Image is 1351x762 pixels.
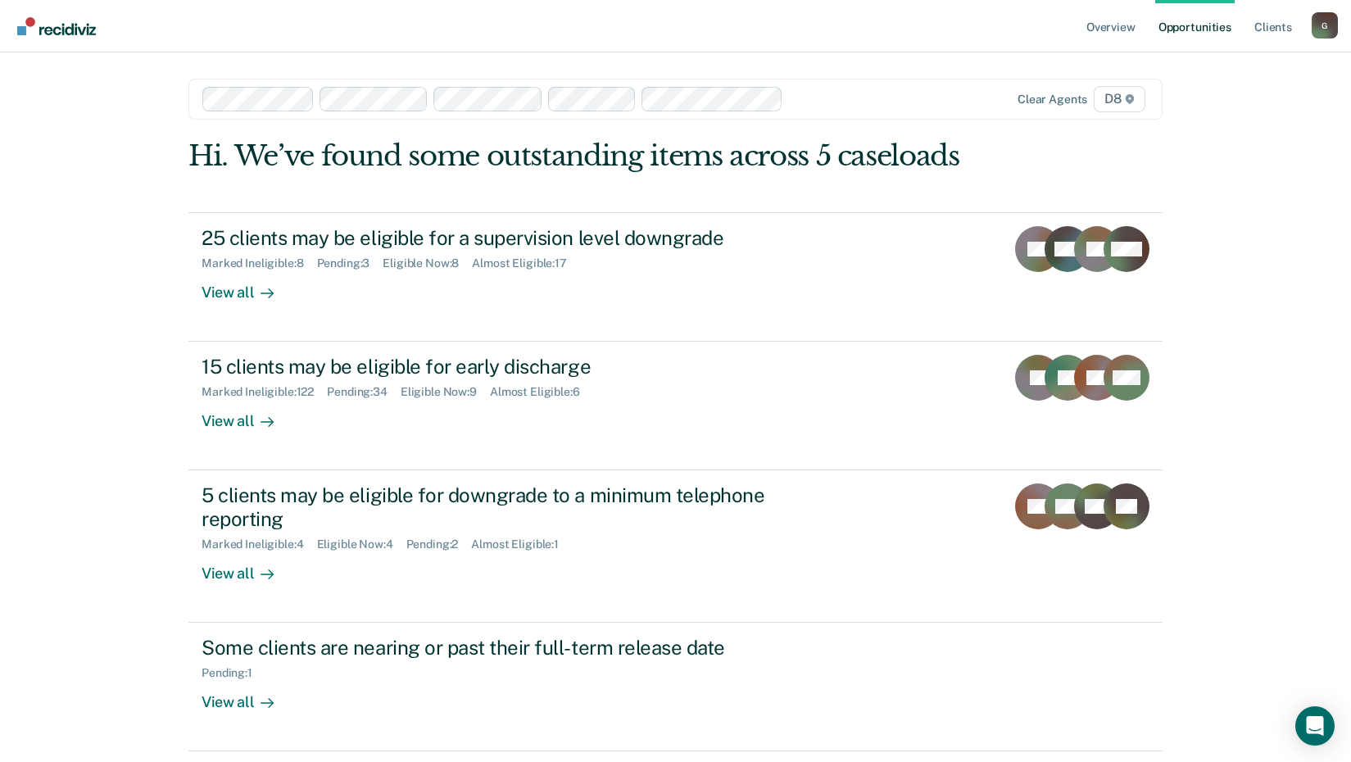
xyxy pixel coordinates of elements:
div: Eligible Now : 9 [401,385,490,399]
div: Clear agents [1018,93,1087,107]
div: Some clients are nearing or past their full-term release date [202,636,777,660]
div: Pending : 1 [202,666,265,680]
a: 5 clients may be eligible for downgrade to a minimum telephone reportingMarked Ineligible:4Eligib... [188,470,1163,623]
a: Some clients are nearing or past their full-term release datePending:1View all [188,623,1163,751]
div: Marked Ineligible : 122 [202,385,327,399]
div: Almost Eligible : 1 [471,537,572,551]
div: 5 clients may be eligible for downgrade to a minimum telephone reporting [202,483,777,531]
button: Profile dropdown button [1312,12,1338,39]
div: 15 clients may be eligible for early discharge [202,355,777,379]
div: Hi. We’ve found some outstanding items across 5 caseloads [188,139,968,173]
a: 15 clients may be eligible for early dischargeMarked Ineligible:122Pending:34Eligible Now:9Almost... [188,342,1163,470]
div: Eligible Now : 8 [383,256,472,270]
div: Pending : 34 [327,385,401,399]
div: View all [202,399,293,431]
div: Marked Ineligible : 4 [202,537,316,551]
a: 25 clients may be eligible for a supervision level downgradeMarked Ineligible:8Pending:3Eligible ... [188,212,1163,342]
div: View all [202,551,293,583]
div: View all [202,680,293,712]
div: Almost Eligible : 17 [472,256,580,270]
div: G [1312,12,1338,39]
div: Pending : 2 [406,537,472,551]
img: Recidiviz [17,17,96,35]
div: Open Intercom Messenger [1295,706,1335,746]
div: Almost Eligible : 6 [490,385,593,399]
div: Marked Ineligible : 8 [202,256,316,270]
span: D8 [1094,86,1145,112]
div: View all [202,270,293,302]
div: 25 clients may be eligible for a supervision level downgrade [202,226,777,250]
div: Eligible Now : 4 [317,537,406,551]
div: Pending : 3 [317,256,383,270]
